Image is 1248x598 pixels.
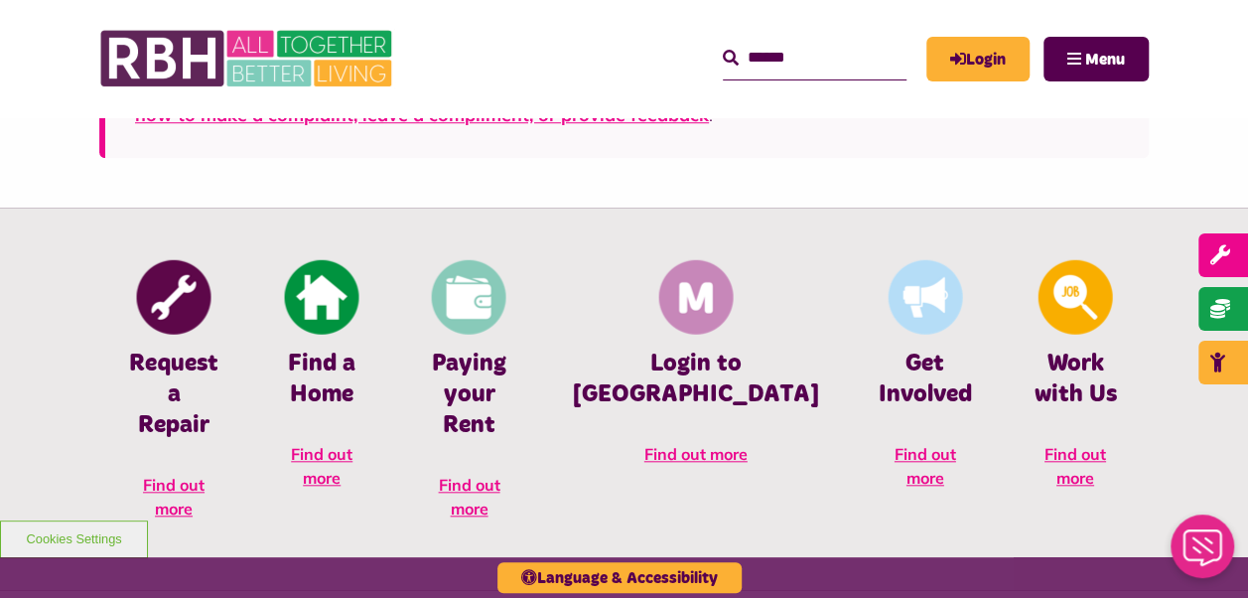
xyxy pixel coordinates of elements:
input: Search [723,37,906,79]
span: Find out more [143,475,205,519]
img: RBH [99,20,397,97]
a: Pay Rent Paying your Rent Find out more [395,257,542,540]
a: MyRBH [926,37,1030,81]
span: Find out more [895,444,956,488]
a: Click here to find out more about how to make a complaint, leave a compliment, or provide feedback [135,76,1118,126]
button: Navigation [1043,37,1149,81]
iframe: Netcall Web Assistant for live chat [1159,509,1248,598]
img: Looking For A Job [1038,259,1112,334]
span: Find out more [438,475,499,519]
h4: Request a Repair [129,349,218,442]
img: Report Repair [137,259,211,334]
a: Find A Home Find a Home Find out more [248,257,395,510]
img: Get Involved [888,259,962,334]
span: Find out more [1044,444,1106,488]
h4: Login to [GEOGRAPHIC_DATA] [573,349,819,410]
img: Pay Rent [432,259,506,334]
h4: Get Involved [879,349,972,410]
span: Menu [1085,52,1125,68]
img: Membership And Mutuality [658,259,733,334]
button: Language & Accessibility [497,562,742,593]
h4: Work with Us [1032,349,1119,410]
img: Find A Home [285,259,359,334]
h4: Paying your Rent [425,349,512,442]
span: Find out more [291,444,352,488]
span: Find out more [644,444,748,464]
a: Looking For A Job Work with Us Find out more [1002,257,1149,510]
a: Membership And Mutuality Login to [GEOGRAPHIC_DATA] Find out more [543,257,849,486]
a: Get Involved Get Involved Find out more [849,257,1002,510]
h4: Find a Home [278,349,365,410]
a: Report Repair Request a Repair Find out more [99,257,248,540]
